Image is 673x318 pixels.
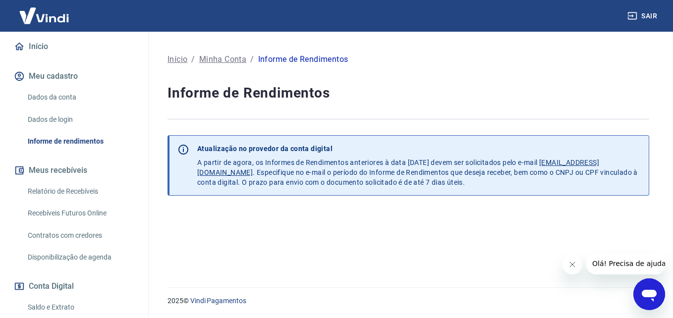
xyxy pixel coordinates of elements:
[168,296,649,306] p: 2025 ©
[562,255,582,274] iframe: Fechar mensagem
[250,53,254,65] p: /
[633,278,665,310] iframe: Botão para abrir a janela de mensagens
[24,297,136,318] a: Saldo e Extrato
[24,181,136,202] a: Relatório de Recebíveis
[24,225,136,246] a: Contratos com credores
[191,53,195,65] p: /
[199,53,246,65] a: Minha Conta
[24,109,136,130] a: Dados de login
[258,53,348,65] div: Informe de Rendimentos
[168,53,187,65] a: Início
[24,87,136,107] a: Dados da conta
[24,247,136,267] a: Disponibilização de agenda
[197,144,641,187] p: A partir de agora, os Informes de Rendimentos anteriores à data [DATE] devem ser solicitados pelo...
[24,131,136,152] a: Informe de rendimentos
[12,65,136,87] button: Meu cadastro
[12,36,136,57] a: Início
[190,297,246,305] a: Vindi Pagamentos
[197,145,333,153] strong: Atualização no provedor da conta digital
[625,7,661,25] button: Sair
[12,275,136,297] button: Conta Digital
[12,159,136,181] button: Meus recebíveis
[24,203,136,223] a: Recebíveis Futuros Online
[168,83,649,103] h4: Informe de Rendimentos
[12,0,76,31] img: Vindi
[6,7,83,15] span: Olá! Precisa de ajuda?
[586,253,665,274] iframe: Mensagem da empresa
